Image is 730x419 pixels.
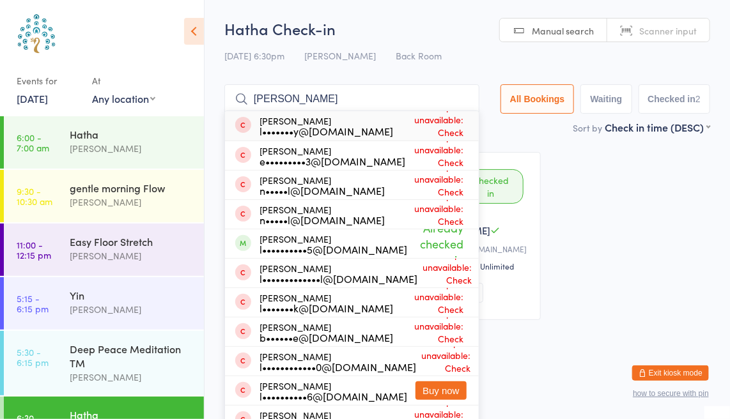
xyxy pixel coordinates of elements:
[385,156,467,214] span: Drop-in unavailable: Check membership
[639,24,697,37] span: Scanner input
[260,126,393,136] div: l•••••••y@[DOMAIN_NAME]
[405,127,467,185] span: Drop-in unavailable: Check membership
[385,186,467,243] span: Drop-in unavailable: Check membership
[70,288,193,302] div: Yin
[260,175,385,195] div: [PERSON_NAME]
[501,84,575,114] button: All Bookings
[407,217,467,271] span: Already checked in
[260,146,405,166] div: [PERSON_NAME]
[260,322,393,342] div: [PERSON_NAME]
[4,170,204,222] a: 9:30 -10:30 amgentle morning Flow[PERSON_NAME]
[260,156,405,166] div: e•••••••••3@[DOMAIN_NAME]
[17,240,51,260] time: 11:00 - 12:15 pm
[260,351,416,372] div: [PERSON_NAME]
[580,84,632,114] button: Waiting
[458,169,523,204] div: Checked in
[260,362,416,372] div: l••••••••••••0@[DOMAIN_NAME]
[70,370,193,385] div: [PERSON_NAME]
[260,185,385,195] div: n•••••l@[DOMAIN_NAME]
[260,273,417,284] div: l•••••••••••••l@[DOMAIN_NAME]
[70,302,193,317] div: [PERSON_NAME]
[633,389,709,398] button: how to secure with pin
[260,234,407,254] div: [PERSON_NAME]
[70,141,193,156] div: [PERSON_NAME]
[17,91,48,105] a: [DATE]
[224,49,284,62] span: [DATE] 6:30pm
[260,116,393,136] div: [PERSON_NAME]
[13,10,61,57] img: Australian School of Meditation & Yoga
[695,94,701,104] div: 2
[70,248,193,263] div: [PERSON_NAME]
[4,277,204,330] a: 5:15 -6:15 pmYin[PERSON_NAME]
[415,381,467,400] button: Buy now
[573,121,602,134] label: Sort by
[532,24,594,37] span: Manual search
[393,303,467,361] span: Drop-in unavailable: Check membership
[70,181,193,195] div: gentle morning Flow
[393,274,467,331] span: Drop-in unavailable: Check membership
[70,234,193,248] div: Easy Floor Stretch
[17,293,49,314] time: 5:15 - 6:15 pm
[632,365,709,381] button: Exit kiosk mode
[260,332,393,342] div: b••••••e@[DOMAIN_NAME]
[605,120,710,134] div: Check in time (DESC)
[260,204,385,225] div: [PERSON_NAME]
[260,215,385,225] div: n•••••l@[DOMAIN_NAME]
[304,49,376,62] span: [PERSON_NAME]
[260,244,407,254] div: l••••••••••5@[DOMAIN_NAME]
[260,391,407,401] div: l••••••••••6@[DOMAIN_NAME]
[17,347,49,367] time: 5:30 - 6:15 pm
[70,195,193,209] div: [PERSON_NAME]
[224,84,479,114] input: Search
[396,49,442,62] span: Back Room
[4,331,204,395] a: 5:30 -6:15 pmDeep Peace Meditation TM[PERSON_NAME]
[224,18,710,39] h2: Hatha Check-in
[17,70,79,91] div: Events for
[4,224,204,276] a: 11:00 -12:15 pmEasy Floor Stretch[PERSON_NAME]
[417,245,475,302] span: Drop-in unavailable: Check membership
[639,84,711,114] button: Checked in2
[260,293,393,313] div: [PERSON_NAME]
[70,342,193,370] div: Deep Peace Meditation TM
[260,263,417,284] div: [PERSON_NAME]
[17,186,52,206] time: 9:30 - 10:30 am
[17,132,49,153] time: 6:00 - 7:00 am
[260,303,393,313] div: l•••••••k@[DOMAIN_NAME]
[416,333,474,390] span: Drop-in unavailable: Check membership
[393,97,467,155] span: Drop-in unavailable: Check membership
[92,70,155,91] div: At
[260,381,407,401] div: [PERSON_NAME]
[70,127,193,141] div: Hatha
[4,116,204,169] a: 6:00 -7:00 amHatha[PERSON_NAME]
[92,91,155,105] div: Any location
